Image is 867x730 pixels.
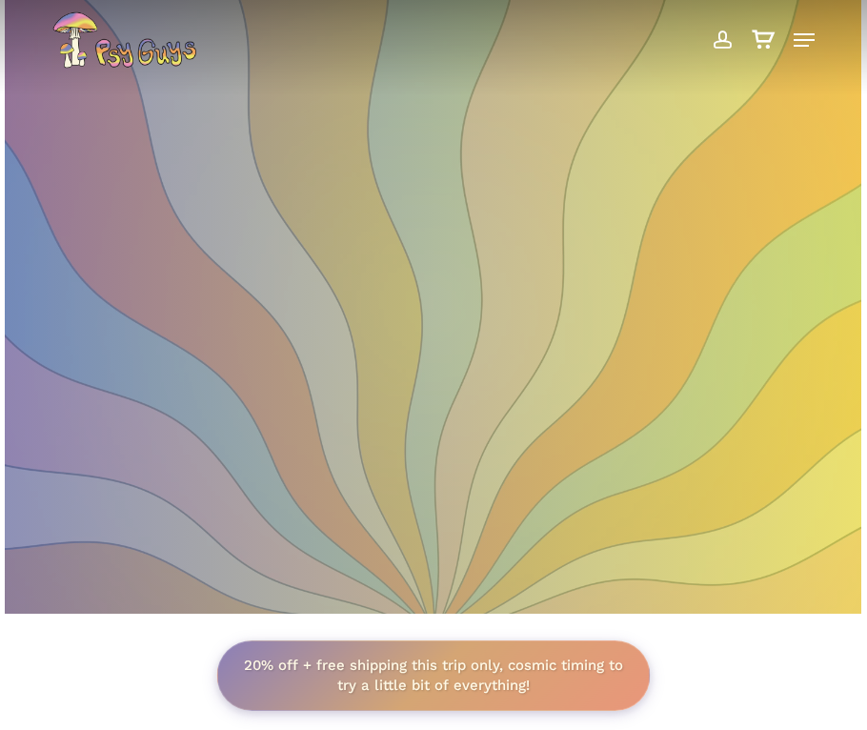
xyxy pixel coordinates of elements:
[57,665,810,708] h1: The Goods
[794,30,815,50] a: Navigation Menu
[741,11,784,69] a: Cart
[244,657,623,694] strong: 20% off + free shipping this trip only, cosmic timing to try a little bit of everything!
[52,11,197,69] img: PsyGuys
